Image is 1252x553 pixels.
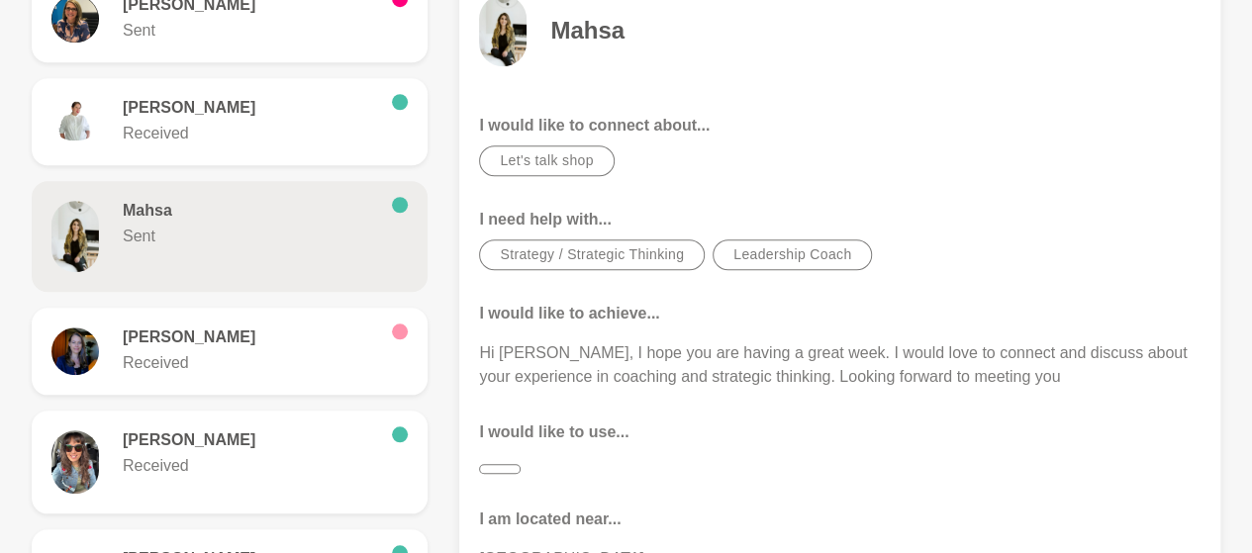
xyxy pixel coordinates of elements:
[479,208,1201,231] p: I need help with...
[479,341,1201,389] p: Hi [PERSON_NAME], I hope you are having a great week. I would love to connect and discuss about y...
[123,201,376,221] h6: Mahsa
[123,454,376,478] p: Received
[550,16,625,46] h4: Mahsa
[123,327,376,347] h6: [PERSON_NAME]
[123,430,376,450] h6: [PERSON_NAME]
[123,19,376,43] p: Sent
[123,98,376,118] h6: [PERSON_NAME]
[479,114,1201,138] p: I would like to connect about...
[123,122,376,145] p: Received
[479,302,1201,325] p: I would like to achieve...
[479,507,1201,531] p: I am located near...
[123,225,376,248] p: Sent
[123,351,376,375] p: Received
[479,420,1201,444] p: I would like to use...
